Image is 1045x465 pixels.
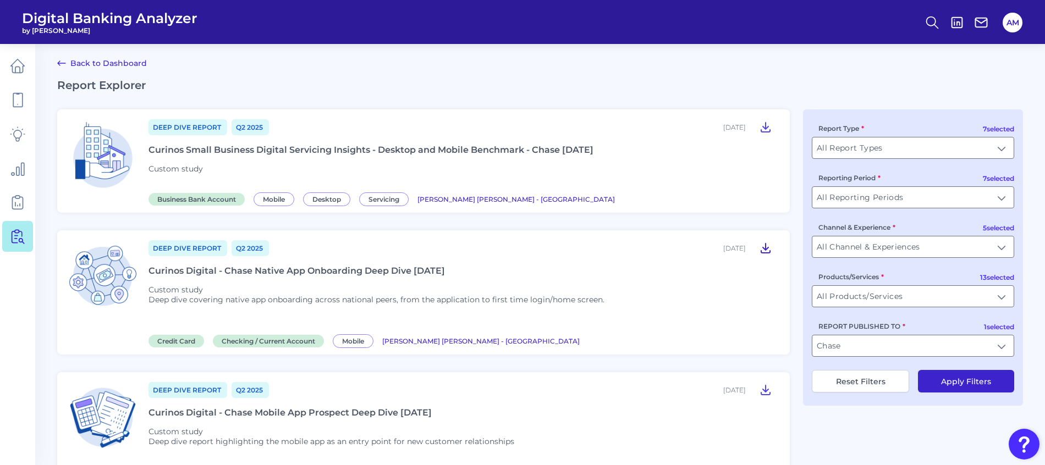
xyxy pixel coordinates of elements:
[22,10,197,26] span: Digital Banking Analyzer
[818,174,881,182] label: Reporting Period
[66,381,140,455] img: Checking / Current Account
[148,240,227,256] a: Deep Dive Report
[755,381,777,398] button: Curinos Digital - Chase Mobile App Prospect Deep Dive May 2025
[66,118,140,192] img: Business Bank Account
[254,192,294,206] span: Mobile
[213,335,328,346] a: Checking / Current Account
[303,192,350,206] span: Desktop
[359,193,413,204] a: Servicing
[148,193,245,206] span: Business Bank Account
[148,382,227,398] a: Deep Dive Report
[382,337,580,345] span: [PERSON_NAME] [PERSON_NAME] - [GEOGRAPHIC_DATA]
[57,57,147,70] a: Back to Dashboard
[333,335,378,346] a: Mobile
[359,192,409,206] span: Servicing
[755,118,777,136] button: Curinos Small Business Digital Servicing Insights - Desktop and Mobile Benchmark - Chase June 2025
[66,239,140,313] img: Credit Card
[232,382,269,398] a: Q2 2025
[148,407,432,418] div: Curinos Digital - Chase Mobile App Prospect Deep Dive [DATE]
[232,240,269,256] a: Q2 2025
[818,223,895,231] label: Channel & Experience
[148,265,445,276] div: Curinos Digital - Chase Native App Onboarding Deep Dive [DATE]
[213,335,324,347] span: Checking / Current Account
[148,427,203,436] span: Custom study
[148,436,514,446] p: Deep dive report highlighting the mobile app as an entry point for new customer relationships
[333,334,373,348] span: Mobile
[818,273,884,281] label: Products/Services
[818,322,905,330] label: REPORT PUBLISHED TO
[918,370,1014,392] button: Apply Filters
[417,195,615,203] span: [PERSON_NAME] [PERSON_NAME] - [GEOGRAPHIC_DATA]
[148,335,208,346] a: Credit Card
[148,193,249,204] a: Business Bank Account
[148,145,593,155] div: Curinos Small Business Digital Servicing Insights - Desktop and Mobile Benchmark - Chase [DATE]
[1003,13,1022,32] button: AM
[22,26,197,35] span: by [PERSON_NAME]
[723,244,746,252] div: [DATE]
[382,335,580,346] a: [PERSON_NAME] [PERSON_NAME] - [GEOGRAPHIC_DATA]
[148,285,203,295] span: Custom study
[148,164,203,174] span: Custom study
[723,386,746,394] div: [DATE]
[417,193,615,204] a: [PERSON_NAME] [PERSON_NAME] - [GEOGRAPHIC_DATA]
[818,124,864,132] label: Report Type
[148,335,204,347] span: Credit Card
[1009,429,1039,460] button: Open Resource Center
[755,239,777,257] button: Curinos Digital - Chase Native App Onboarding Deep Dive May 2025
[57,79,1023,92] h2: Report Explorer
[723,123,746,131] div: [DATE]
[232,119,269,135] a: Q2 2025
[303,193,355,204] a: Desktop
[148,295,604,305] p: Deep dive covering native app onboarding across national peers, from the application to first tim...
[812,370,909,392] button: Reset Filters
[148,119,227,135] a: Deep Dive Report
[254,193,299,204] a: Mobile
